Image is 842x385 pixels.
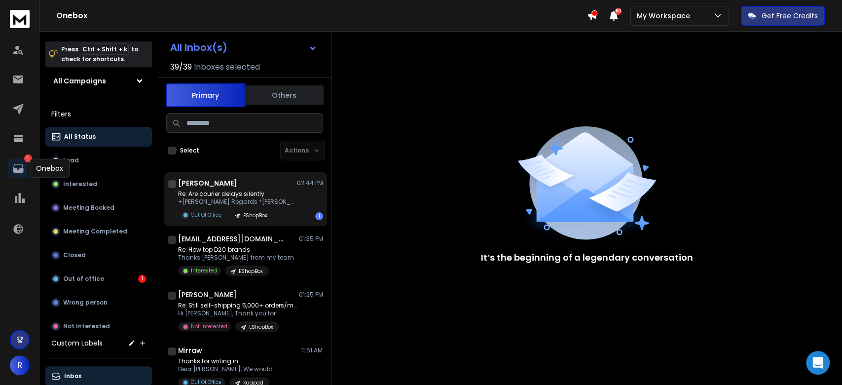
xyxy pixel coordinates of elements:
[191,323,227,330] p: Not Interested
[194,61,260,73] h3: Inboxes selected
[45,198,152,218] button: Meeting Booked
[178,365,273,373] p: Dear [PERSON_NAME], We would
[61,44,138,64] p: Press to check for shortcuts.
[166,83,245,107] button: Primary
[10,355,30,375] button: R
[806,351,830,375] div: Open Intercom Messenger
[245,84,324,106] button: Others
[162,38,325,57] button: All Inbox(s)
[63,322,110,330] p: Not Interested
[170,61,192,73] span: 39 / 39
[170,42,227,52] h1: All Inbox(s)
[249,323,273,331] p: EShopBox
[299,291,323,299] p: 01:25 PM
[63,299,108,307] p: Wrong person
[178,309,296,317] p: Hi [PERSON_NAME], Thank you for
[178,190,296,198] p: Re: Are courier delays silently
[741,6,825,26] button: Get Free Credits
[56,10,587,22] h1: Onebox
[45,107,152,121] h3: Filters
[178,357,273,365] p: Thanks for writing in
[45,222,152,241] button: Meeting Completed
[297,179,323,187] p: 02:44 PM
[239,268,263,275] p: EShopBox
[138,275,146,283] div: 1
[24,154,32,162] p: 1
[53,76,106,86] h1: All Campaigns
[178,254,294,262] p: Thanks [PERSON_NAME] from my team
[8,158,28,178] a: 1
[178,290,237,300] h1: [PERSON_NAME]
[45,151,152,170] button: Lead
[10,10,30,28] img: logo
[178,302,296,309] p: Re: Still self-shipping 5,000+ orders/month?
[45,316,152,336] button: Not Interested
[178,234,287,244] h1: [EMAIL_ADDRESS][DOMAIN_NAME]
[178,346,202,355] h1: Mirraw
[243,212,267,219] p: EShopBox
[762,11,818,21] p: Get Free Credits
[191,211,221,219] p: Out Of Office
[51,338,103,348] h3: Custom Labels
[637,11,694,21] p: My Workspace
[45,269,152,289] button: Out of office1
[45,174,152,194] button: Interested
[180,147,199,154] label: Select
[63,204,114,212] p: Meeting Booked
[81,43,129,55] span: Ctrl + Shift + k
[178,178,237,188] h1: [PERSON_NAME]
[63,228,127,235] p: Meeting Completed
[481,251,693,265] p: It’s the beginning of a legendary conversation
[178,246,294,254] p: Re: How top D2C brands
[45,127,152,147] button: All Status
[315,212,323,220] div: 1
[64,372,81,380] p: Inbox
[63,275,104,283] p: Out of office
[615,8,622,15] span: 50
[63,156,79,164] p: Lead
[63,180,97,188] p: Interested
[301,346,323,354] p: 11:51 AM
[45,293,152,312] button: Wrong person
[30,159,70,178] div: Onebox
[45,245,152,265] button: Closed
[299,235,323,243] p: 01:35 PM
[191,267,217,274] p: Interested
[45,71,152,91] button: All Campaigns
[64,133,96,141] p: All Status
[178,198,296,206] p: +[PERSON_NAME] Regards *[PERSON_NAME]*
[63,251,86,259] p: Closed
